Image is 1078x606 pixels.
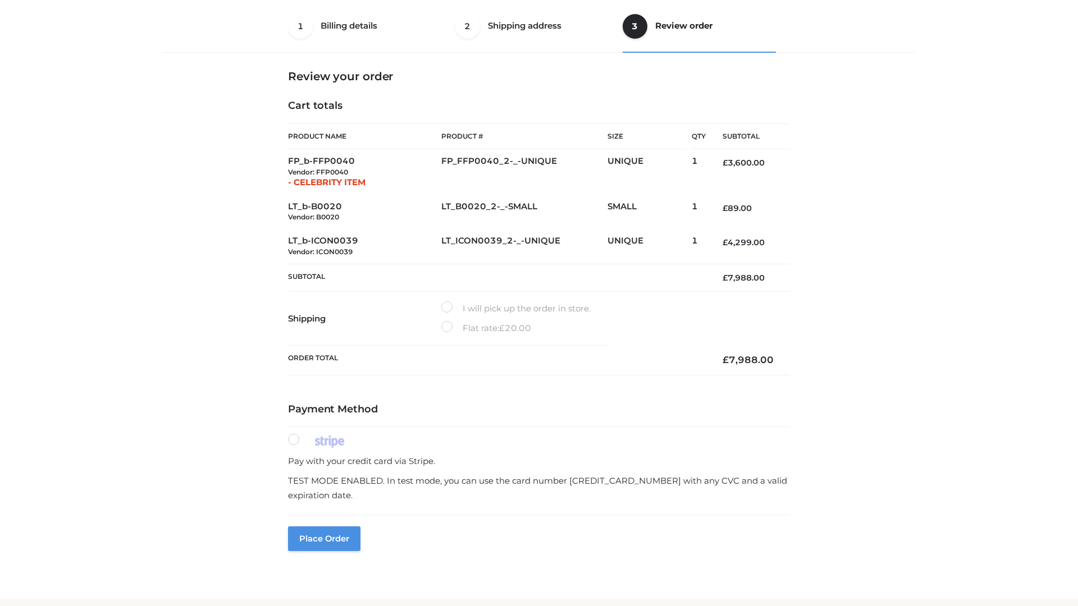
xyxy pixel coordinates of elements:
td: FP_b-FFP0040 [288,149,441,195]
span: £ [723,237,728,247]
bdi: 20.00 [499,323,531,333]
th: Product Name [288,123,441,149]
button: Place order [288,526,360,551]
p: Pay with your credit card via Stripe. [288,454,790,469]
td: 1 [692,149,706,195]
span: £ [499,323,505,333]
label: Flat rate: [441,321,531,336]
td: LT_b-ICON0039 [288,229,441,264]
span: £ [723,158,728,168]
bdi: 89.00 [723,203,752,213]
p: TEST MODE ENABLED. In test mode, you can use the card number [CREDIT_CARD_NUMBER] with any CVC an... [288,474,790,502]
td: UNIQUE [607,229,692,264]
td: FP_FFP0040_2-_-UNIQUE [441,149,607,195]
bdi: 7,988.00 [723,354,774,365]
td: LT_b-B0020 [288,195,441,229]
h3: Review your order [288,70,790,83]
bdi: 7,988.00 [723,273,765,283]
td: 1 [692,195,706,229]
bdi: 3,600.00 [723,158,765,168]
small: Vendor: B0020 [288,213,339,221]
h4: Cart totals [288,100,790,112]
th: Order Total [288,345,706,375]
td: LT_B0020_2-_-SMALL [441,195,607,229]
bdi: 4,299.00 [723,237,765,247]
th: Size [607,124,686,149]
h4: Payment Method [288,403,790,416]
span: £ [723,273,728,283]
th: Shipping [288,291,441,345]
td: LT_ICON0039_2-_-UNIQUE [441,229,607,264]
td: SMALL [607,195,692,229]
small: Vendor: FFP0040 [288,168,348,176]
th: Subtotal [288,264,706,291]
td: UNIQUE [607,149,692,195]
small: Vendor: ICON0039 [288,247,353,256]
span: - CELEBRITY ITEM [288,177,366,187]
td: 1 [692,229,706,264]
th: Qty [692,123,706,149]
label: I will pick up the order in store. [441,301,591,316]
span: £ [723,354,729,365]
span: £ [723,203,728,213]
th: Product # [441,123,607,149]
th: Subtotal [706,124,790,149]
